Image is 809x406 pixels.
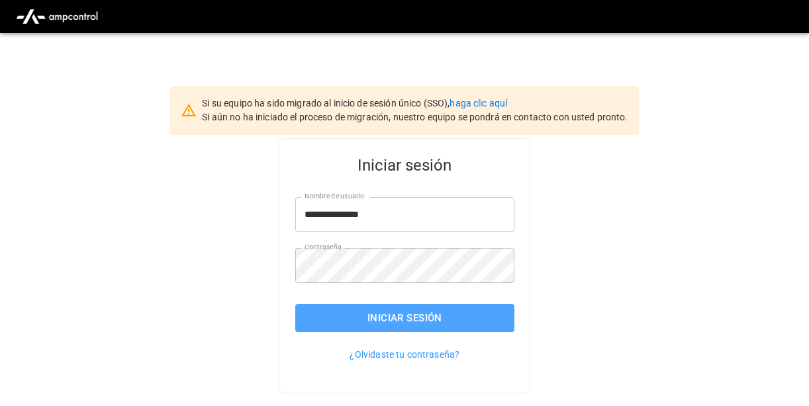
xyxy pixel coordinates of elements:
span: Si su equipo ha sido migrado al inicio de sesión único (SSO), [202,98,450,108]
span: Si aún no ha iniciado el proceso de migración, nuestro equipo se pondrá en contacto con usted pro... [202,112,628,122]
label: Nombre de usuario [305,191,364,202]
label: Contraseña [305,242,342,253]
p: ¿Olvidaste tu contraseña? [295,348,514,361]
h5: Iniciar sesión [295,155,514,176]
a: haga clic aquí [450,98,507,108]
img: ampcontrol.io logo [11,4,103,29]
button: Iniciar sesión [295,304,514,332]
